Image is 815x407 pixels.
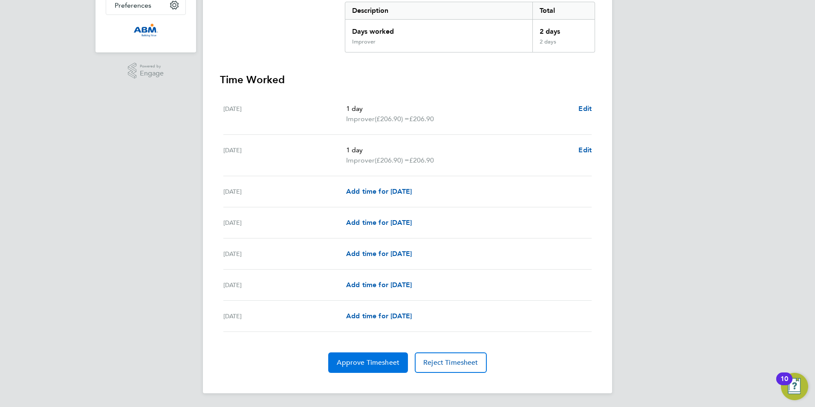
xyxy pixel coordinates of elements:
div: [DATE] [223,104,346,124]
button: Approve Timesheet [328,352,408,373]
div: [DATE] [223,145,346,166]
a: Edit [578,104,592,114]
button: Reject Timesheet [415,352,487,373]
span: Edit [578,146,592,154]
a: Add time for [DATE] [346,218,412,228]
div: 10 [780,379,788,390]
div: [DATE] [223,280,346,290]
span: Reject Timesheet [423,358,478,367]
h3: Time Worked [220,73,595,87]
p: 1 day [346,104,572,114]
span: Approve Timesheet [337,358,399,367]
div: Days worked [345,20,532,38]
div: 2 days [532,38,595,52]
span: Add time for [DATE] [346,312,412,320]
span: Add time for [DATE] [346,187,412,195]
span: Engage [140,70,164,77]
div: [DATE] [223,311,346,321]
span: Powered by [140,63,164,70]
span: Preferences [115,1,151,9]
div: 2 days [532,20,595,38]
div: [DATE] [223,186,346,197]
div: Summary [345,2,595,52]
span: Edit [578,105,592,113]
div: [DATE] [223,249,346,259]
a: Add time for [DATE] [346,249,412,259]
a: Powered byEngage [128,63,164,79]
div: Improver [352,38,376,45]
a: Add time for [DATE] [346,280,412,290]
img: abm-technical-logo-retina.png [133,23,158,37]
span: Add time for [DATE] [346,218,412,227]
span: Improver [346,155,375,166]
a: Add time for [DATE] [346,311,412,321]
a: Add time for [DATE] [346,186,412,197]
span: Add time for [DATE] [346,250,412,258]
a: Edit [578,145,592,155]
div: [DATE] [223,218,346,228]
span: Add time for [DATE] [346,281,412,289]
span: (£206.90) = [375,156,409,164]
span: (£206.90) = [375,115,409,123]
p: 1 day [346,145,572,155]
div: Total [532,2,595,19]
button: Open Resource Center, 10 new notifications [781,373,808,400]
span: Improver [346,114,375,124]
span: £206.90 [409,115,434,123]
span: £206.90 [409,156,434,164]
a: Go to home page [106,23,186,37]
div: Description [345,2,532,19]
